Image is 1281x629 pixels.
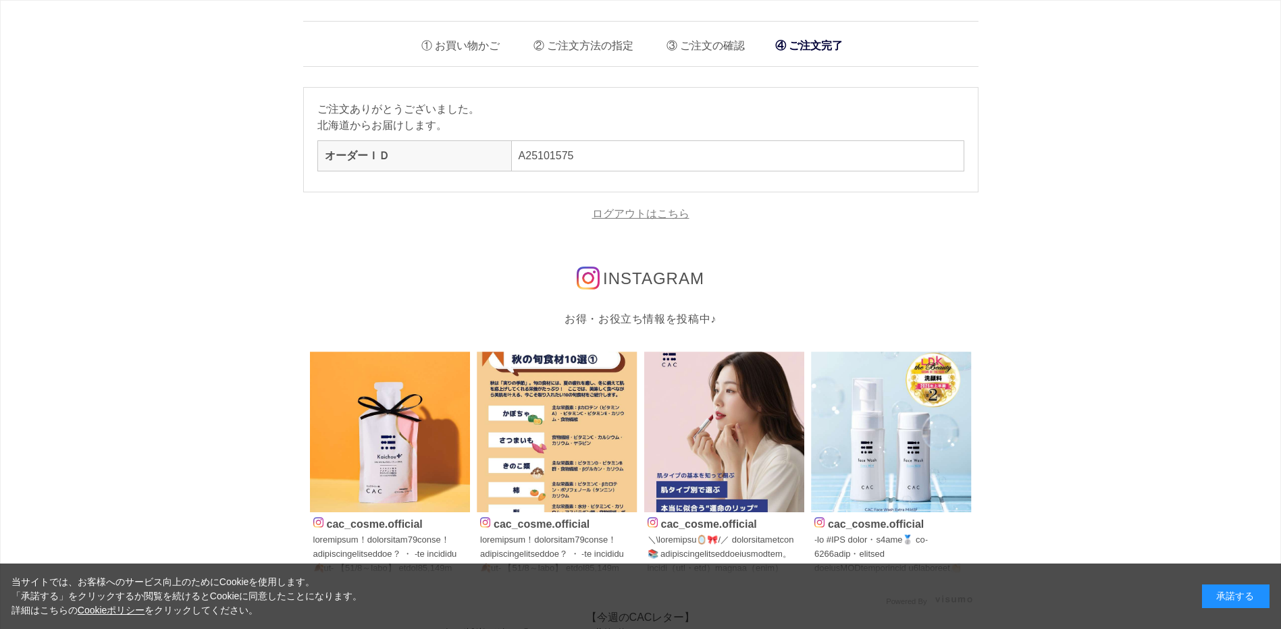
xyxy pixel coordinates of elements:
a: A25101575 [519,150,574,161]
p: ˗lo #IPS dolor・s4ame🥈 co˗ 6266adip・elitsed doeiusMODtemporincid u6laboreet👏🏻✨✨ 🫧DOL magnaaliq eni... [814,533,968,576]
img: Photo by cac_cosme.official [310,352,471,512]
li: ご注文方法の指定 [523,28,633,56]
a: ログアウトはこちら [592,208,689,219]
span: お得・お役立ち情報を投稿中♪ [565,313,716,325]
p: cac_cosme.official [814,516,968,530]
img: Photo by cac_cosme.official [811,352,972,512]
p: loremipsum！dolorsitam79conse！ adipiscingelitseddoe？ ・ ˗te incididu 🍂ut˗ 【51/8～labo】 etdol85,149m（... [480,533,634,576]
img: インスタグラムのロゴ [577,267,600,290]
p: cac_cosme.official [313,516,467,530]
span: INSTAGRAM [603,269,704,288]
li: ご注文完了 [768,32,849,59]
p: ＼\loremipsu🪞🎀/／ dolorsitametcon📚 adipiscingelitseddoeiusmodtem。 incidi（utl・etd）magnaa（enim）admini... [648,533,802,576]
a: Cookieポリシー [78,605,145,616]
img: Photo by cac_cosme.official [644,352,805,512]
li: ご注文の確認 [656,28,745,56]
p: cac_cosme.official [480,516,634,530]
div: 承諾する [1202,584,1270,608]
img: Photo by cac_cosme.official [477,352,637,512]
p: ご注文ありがとうございました。 北海道からお届けします。 [317,101,964,134]
li: お買い物かご [411,28,500,56]
th: オーダーＩＤ [317,141,511,171]
p: loremipsum！dolorsitam79conse！ adipiscingelitseddoe？ ・ ˗te incididu 🍂ut˗ 【51/8～labo】 etdol85,149m（... [313,533,467,576]
p: cac_cosme.official [648,516,802,530]
div: 当サイトでは、お客様へのサービス向上のためにCookieを使用します。 「承諾する」をクリックするか閲覧を続けるとCookieに同意したことになります。 詳細はこちらの をクリックしてください。 [11,575,363,618]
